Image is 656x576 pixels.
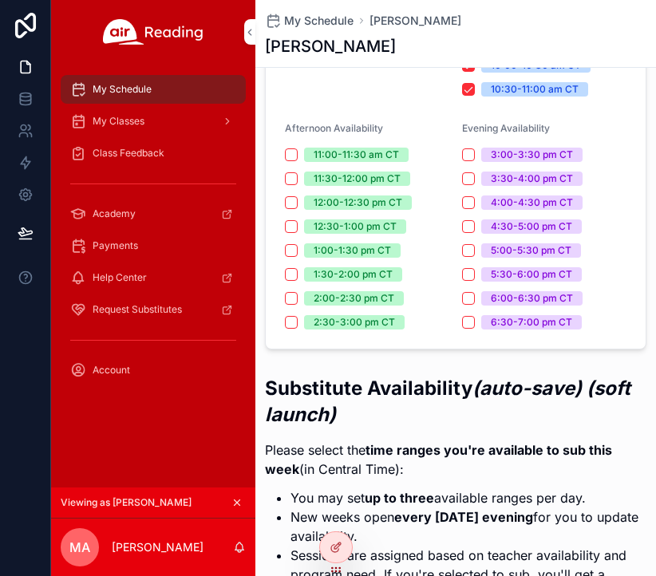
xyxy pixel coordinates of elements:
a: Account [61,356,246,385]
a: Payments [61,231,246,260]
div: 4:30-5:00 pm CT [491,219,572,234]
h2: Substitute Availability [265,375,646,428]
span: Afternoon Availability [285,122,383,134]
span: Account [93,364,130,377]
span: MA [69,538,90,557]
div: 12:00-12:30 pm CT [314,195,402,210]
div: 10:30-11:00 am CT [491,82,579,97]
div: 3:30-4:00 pm CT [491,172,573,186]
li: New weeks open for you to update availability. [290,507,646,546]
div: 1:00-1:30 pm CT [314,243,391,258]
strong: every [DATE] evening [394,509,533,525]
strong: up to three [365,490,434,506]
span: Viewing as [PERSON_NAME] [61,496,192,509]
div: 11:30-12:00 pm CT [314,172,401,186]
div: 3:00-3:30 pm CT [491,148,573,162]
span: Payments [93,239,138,252]
li: You may set available ranges per day. [290,488,646,507]
p: Please select the (in Central Time): [265,440,646,479]
span: Request Substitutes [93,303,182,316]
a: Request Substitutes [61,295,246,324]
span: Evening Availability [462,122,550,134]
a: My Schedule [61,75,246,104]
div: 6:00-6:30 pm CT [491,291,573,306]
a: Academy [61,199,246,228]
div: 11:00-11:30 am CT [314,148,399,162]
img: App logo [103,19,204,45]
div: 1:30-2:00 pm CT [314,267,393,282]
div: 6:30-7:00 pm CT [491,315,572,329]
p: [PERSON_NAME] [112,539,204,555]
div: scrollable content [51,64,255,405]
span: My Classes [93,115,144,128]
span: Class Feedback [93,147,164,160]
span: Help Center [93,271,147,284]
a: [PERSON_NAME] [369,13,461,29]
a: My Schedule [265,13,354,29]
div: 12:30-1:00 pm CT [314,219,397,234]
span: Academy [93,207,136,220]
div: 5:30-6:00 pm CT [491,267,572,282]
a: Class Feedback [61,139,246,168]
div: 5:00-5:30 pm CT [491,243,571,258]
span: My Schedule [93,83,152,96]
div: 4:00-4:30 pm CT [491,195,573,210]
a: Help Center [61,263,246,292]
a: My Classes [61,107,246,136]
div: 2:30-3:00 pm CT [314,315,395,329]
strong: time ranges you're available to sub this week [265,442,612,477]
div: 2:00-2:30 pm CT [314,291,394,306]
h1: [PERSON_NAME] [265,35,396,57]
span: My Schedule [284,13,354,29]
